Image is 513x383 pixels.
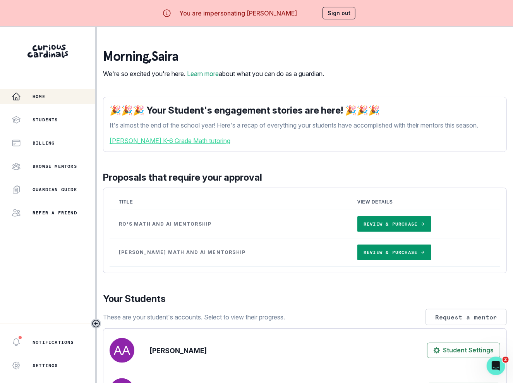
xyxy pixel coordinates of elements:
p: 🎉🎉🎉 Your Student's engagement stories are here! 🎉🎉🎉 [110,104,500,117]
p: Your Students [103,292,507,306]
span: 2 [503,357,509,363]
a: Review & Purchase [357,245,431,260]
p: It's almost the end of the school year! Here's a recap of everything your students have accomplis... [110,121,500,130]
p: Students [33,117,58,123]
p: Notifications [33,339,74,345]
th: View Details [348,194,500,210]
a: Review & Purchase [357,216,431,232]
p: Refer a friend [33,210,77,216]
th: Title [110,194,348,210]
p: We're so excited you're here. about what you can do as a guardian. [103,69,324,78]
td: Ro's Math and AI Mentorship [110,210,348,238]
button: Request a mentor [425,309,507,325]
img: Curious Cardinals Logo [27,45,68,58]
p: Settings [33,362,58,369]
iframe: Intercom live chat [487,357,505,375]
p: morning , Saira [103,49,324,64]
p: These are your student's accounts. Select to view their progress. [103,312,285,322]
p: Home [33,93,45,100]
img: svg [110,338,134,363]
p: Guardian Guide [33,186,77,193]
p: You are impersonating [PERSON_NAME] [179,9,297,18]
td: [PERSON_NAME] Math and AI Mentorship [110,238,348,267]
button: Student Settings [427,343,500,358]
a: Learn more [187,70,219,78]
button: Toggle sidebar [91,319,101,329]
p: [PERSON_NAME] [150,345,207,356]
p: Browse Mentors [33,163,77,169]
p: Billing [33,140,55,146]
p: Proposals that require your approval [103,171,507,185]
a: [PERSON_NAME] K-6 Grade Math tutoring [110,136,500,145]
button: Sign out [323,7,355,19]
